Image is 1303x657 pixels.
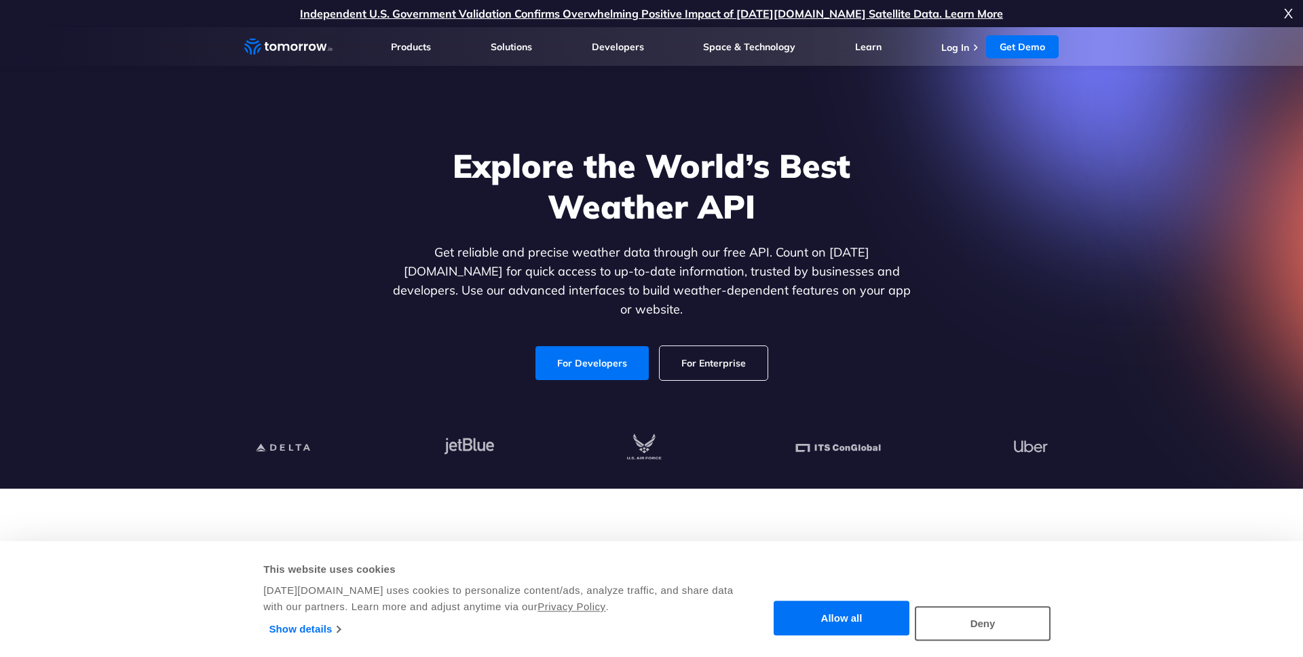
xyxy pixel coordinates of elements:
[703,41,795,53] a: Space & Technology
[269,619,341,639] a: Show details
[390,243,913,319] p: Get reliable and precise weather data through our free API. Count on [DATE][DOMAIN_NAME] for quic...
[391,41,431,53] a: Products
[263,582,735,615] div: [DATE][DOMAIN_NAME] uses cookies to personalize content/ads, analyze traffic, and share data with...
[774,601,909,636] button: Allow all
[592,41,644,53] a: Developers
[390,145,913,227] h1: Explore the World’s Best Weather API
[915,606,1051,641] button: Deny
[263,561,735,578] div: This website uses cookies
[941,41,969,54] a: Log In
[855,41,882,53] a: Learn
[660,346,768,380] a: For Enterprise
[537,601,605,612] a: Privacy Policy
[986,35,1059,58] a: Get Demo
[491,41,532,53] a: Solutions
[300,7,1003,20] a: Independent U.S. Government Validation Confirms Overwhelming Positive Impact of [DATE][DOMAIN_NAM...
[535,346,649,380] a: For Developers
[244,37,333,57] a: Home link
